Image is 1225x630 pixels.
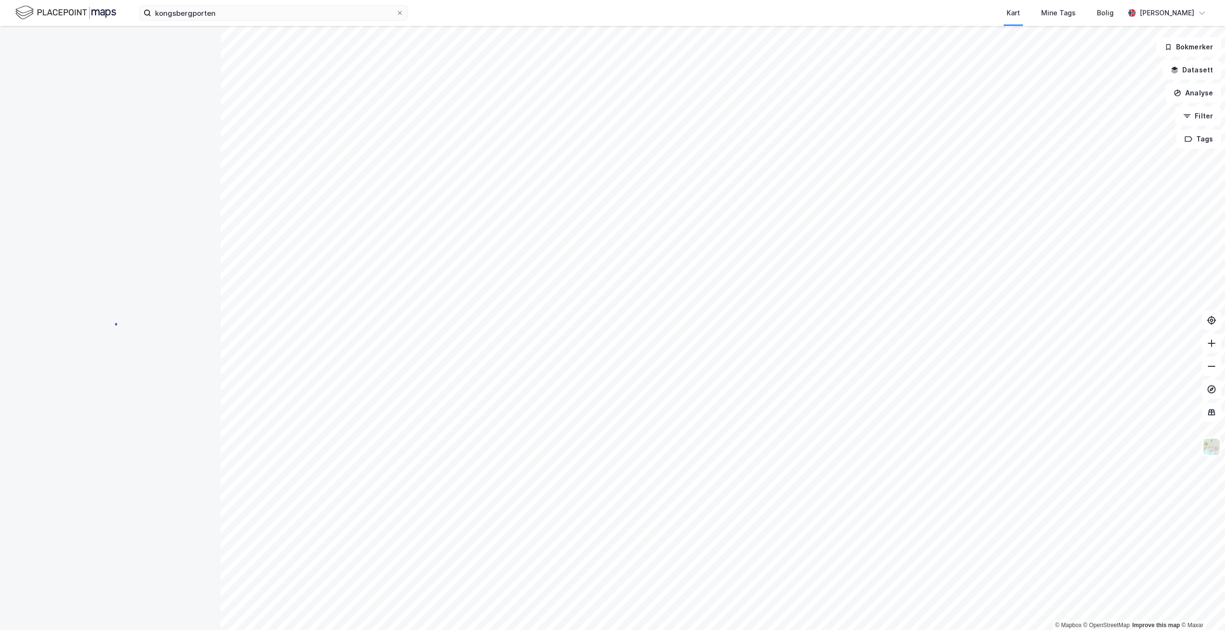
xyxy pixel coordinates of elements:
img: spinner.a6d8c91a73a9ac5275cf975e30b51cfb.svg [103,315,118,330]
button: Datasett [1163,60,1221,80]
div: [PERSON_NAME] [1140,7,1194,19]
a: Improve this map [1132,622,1180,629]
button: Analyse [1165,83,1221,103]
img: Z [1202,438,1221,456]
img: logo.f888ab2527a4732fd821a326f86c7f29.svg [15,4,116,21]
button: Filter [1175,106,1221,126]
input: Søk på adresse, matrikkel, gårdeiere, leietakere eller personer [151,6,396,20]
button: Bokmerker [1156,37,1221,57]
div: Bolig [1097,7,1114,19]
button: Tags [1177,129,1221,149]
iframe: Chat Widget [1177,584,1225,630]
div: Kart [1007,7,1020,19]
a: Mapbox [1055,622,1081,629]
a: OpenStreetMap [1083,622,1130,629]
div: Kontrollprogram for chat [1177,584,1225,630]
div: Mine Tags [1041,7,1076,19]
